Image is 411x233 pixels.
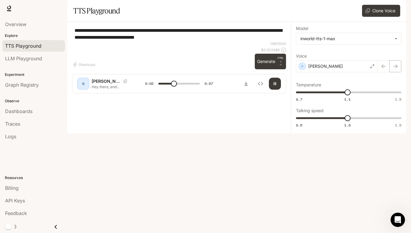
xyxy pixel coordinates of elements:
button: Shortcuts [72,60,98,69]
p: $ 0.001480 [261,47,280,52]
button: Copy Voice ID [121,79,129,83]
p: ⏎ [278,56,284,67]
button: Inspect [254,78,266,90]
button: Download audio [240,78,252,90]
div: inworld-tts-1-max [300,36,391,42]
button: Clone Voice [362,5,400,17]
p: 148 / 1000 [270,41,286,46]
span: 1.1 [344,97,351,102]
p: [PERSON_NAME] [308,63,343,69]
div: inworld-tts-1-max [296,33,401,44]
p: Model [296,26,308,31]
span: 0:02 [145,81,154,87]
p: CTRL + [278,56,284,63]
span: 1.5 [395,97,401,102]
span: 0:07 [205,81,213,87]
span: 0.5 [296,123,302,128]
p: Temperature [296,83,321,87]
p: [PERSON_NAME] [92,78,121,84]
span: 1.0 [344,123,351,128]
p: Hey there, and welcome back to the show! We've got a fascinating episode lined up [DATE], includi... [92,84,131,89]
span: 0.7 [296,97,302,102]
h1: TTS Playground [73,5,120,17]
div: D [78,79,88,88]
button: GenerateCTRL +⏎ [255,54,286,69]
p: Talking speed [296,109,324,113]
span: 1.5 [395,123,401,128]
p: Voice [296,54,307,58]
iframe: Intercom live chat [391,213,405,227]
